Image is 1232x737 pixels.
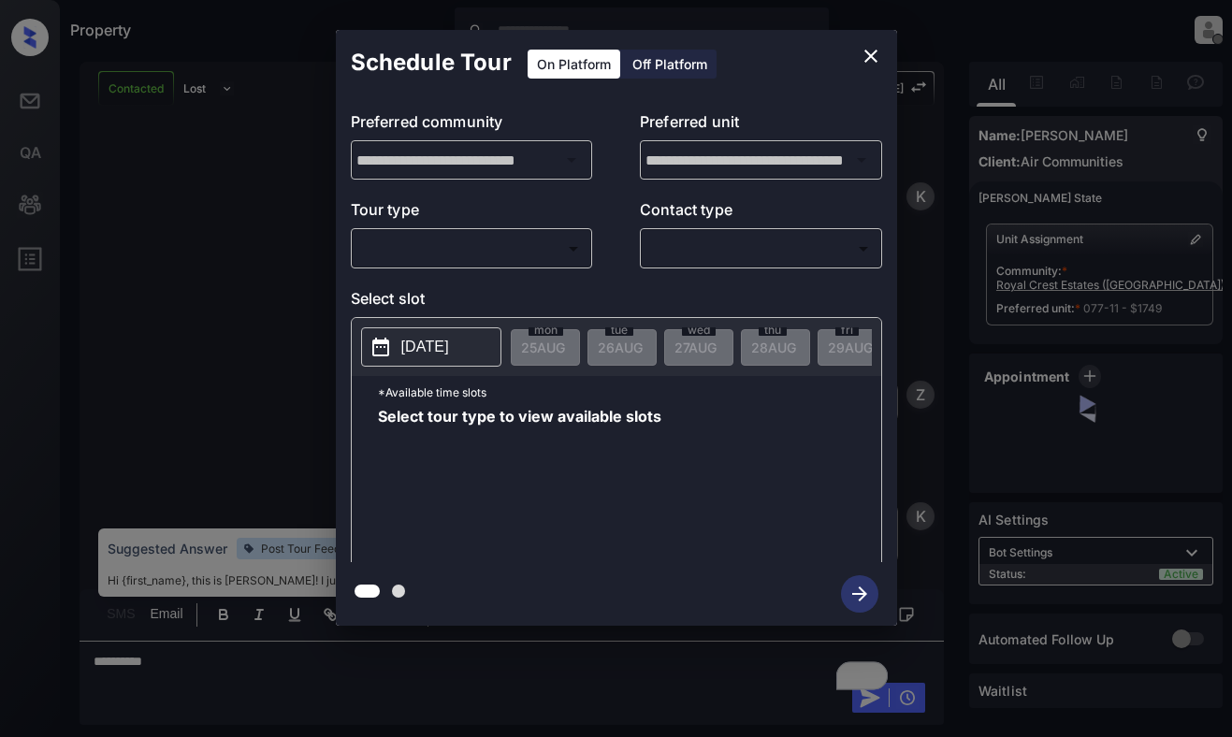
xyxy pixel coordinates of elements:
p: [DATE] [401,336,449,358]
h2: Schedule Tour [336,30,527,95]
div: On Platform [528,50,620,79]
span: Select tour type to view available slots [378,409,661,558]
p: *Available time slots [378,376,881,409]
p: Preferred unit [640,110,882,140]
p: Contact type [640,198,882,228]
p: Preferred community [351,110,593,140]
p: Select slot [351,287,882,317]
div: Off Platform [623,50,717,79]
button: close [852,37,890,75]
button: [DATE] [361,327,501,367]
p: Tour type [351,198,593,228]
